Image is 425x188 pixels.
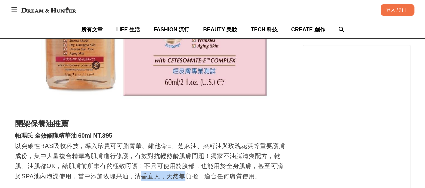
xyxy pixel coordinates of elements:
[291,21,325,38] a: CREATE 創作
[15,141,289,181] p: 以突破性RAS吸收科技，導入珍貴可可脂菁華、維他命E、芝麻油、菜籽油與玫瑰花莢等重要護膚成份，集中大量複合精華為肌膚進行修護，有效對抗輕熟齡肌膚問題！獨家不油膩清爽配方，乾肌、油肌都OK，給肌膚...
[154,27,190,32] span: FASHION 流行
[116,21,140,38] a: LIFE 生活
[81,27,103,32] span: 所有文章
[154,21,190,38] a: FASHION 流行
[81,21,103,38] a: 所有文章
[18,4,79,16] img: Dream & Hunter
[251,27,278,32] span: TECH 科技
[291,27,325,32] span: CREATE 創作
[15,119,289,129] h2: 開架保養油推薦
[15,132,289,140] h3: 帕瑪氏 全效修護精華油 60ml NT.395
[116,27,140,32] span: LIFE 生活
[381,4,414,16] div: 登入 / 註冊
[203,21,237,38] a: BEAUTY 美妝
[251,21,278,38] a: TECH 科技
[203,27,237,32] span: BEAUTY 美妝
